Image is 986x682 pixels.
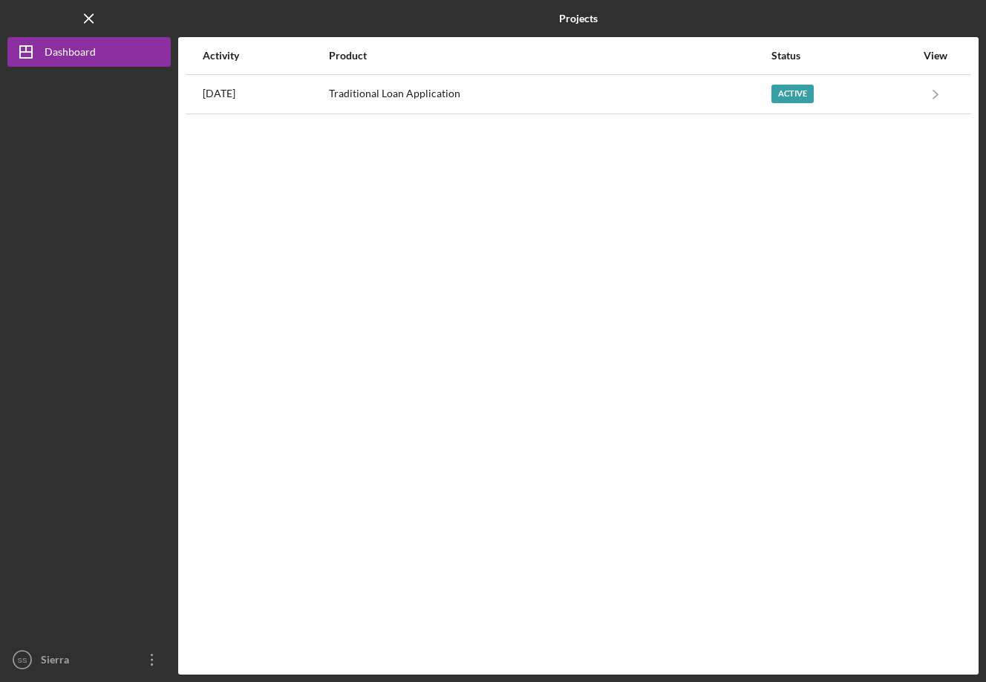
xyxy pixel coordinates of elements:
div: Dashboard [45,37,96,71]
div: Status [771,50,915,62]
button: SSSierra [PERSON_NAME] [7,645,171,675]
text: SS [18,656,27,664]
div: Product [329,50,770,62]
div: Activity [203,50,327,62]
div: View [917,50,954,62]
div: Traditional Loan Application [329,76,770,113]
time: 2025-08-22 23:55 [203,88,235,99]
b: Projects [559,13,598,24]
div: Active [771,85,814,103]
button: Dashboard [7,37,171,67]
